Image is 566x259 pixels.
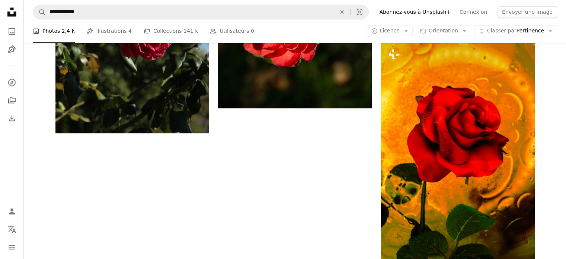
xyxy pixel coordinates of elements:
[351,5,368,19] button: Recherche de visuels
[4,42,19,57] a: Illustrations
[4,24,19,39] a: Photos
[474,25,557,37] button: Classer parPertinence
[4,75,19,90] a: Explorer
[375,6,455,18] a: Abonnez-vous à Unsplash+
[33,4,369,19] form: Rechercher des visuels sur tout le site
[498,6,557,18] button: Envoyer une image
[4,4,19,21] a: Accueil — Unsplash
[183,27,198,35] span: 141 k
[251,27,254,35] span: 0
[4,93,19,108] a: Collections
[416,25,471,37] button: Orientation
[334,5,350,19] button: Effacer
[4,222,19,237] button: Langue
[455,6,492,18] a: Connexion
[87,19,132,43] a: Illustrations 4
[380,28,400,34] span: Licence
[367,25,413,37] button: Licence
[487,28,544,35] span: Pertinence
[210,19,254,43] a: Utilisateurs 0
[487,28,517,34] span: Classer par
[144,19,198,43] a: Collections 141 k
[4,240,19,255] button: Menu
[128,27,132,35] span: 4
[33,5,46,19] button: Rechercher sur Unsplash
[429,28,458,34] span: Orientation
[4,204,19,219] a: Connexion / S’inscrire
[4,111,19,126] a: Historique de téléchargement
[381,148,534,155] a: une rose rouge assise dans un vase en verre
